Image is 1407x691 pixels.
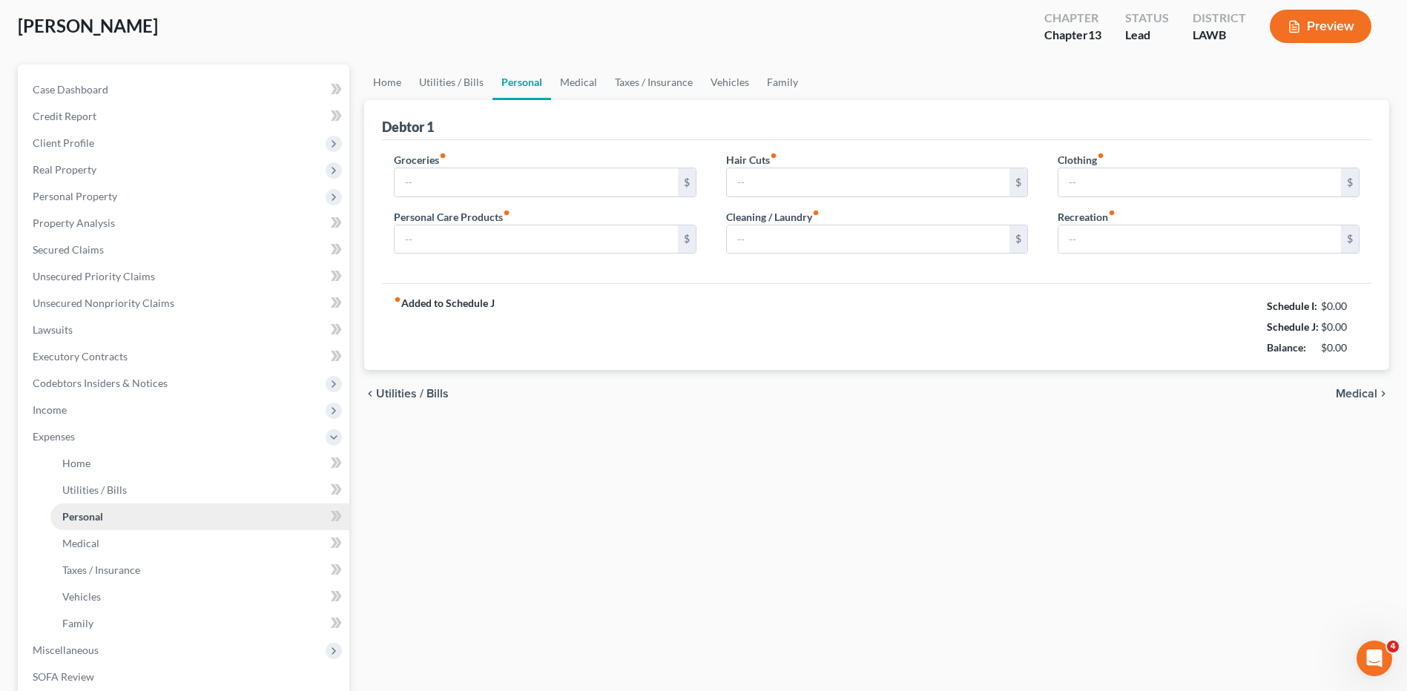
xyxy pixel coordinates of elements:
div: $ [1341,225,1359,254]
span: Executory Contracts [33,350,128,363]
span: Real Property [33,163,96,176]
span: 13 [1088,27,1101,42]
a: Personal [50,503,349,530]
a: Property Analysis [21,210,349,237]
span: Miscellaneous [33,644,99,656]
label: Groceries [394,152,447,168]
i: fiber_manual_record [503,209,510,216]
a: Utilities / Bills [410,65,492,100]
div: LAWB [1193,27,1246,44]
a: SOFA Review [21,664,349,690]
span: Credit Report [33,110,96,122]
a: Unsecured Priority Claims [21,263,349,290]
div: Lead [1125,27,1169,44]
span: Case Dashboard [33,83,108,96]
a: Vehicles [50,583,349,610]
input: -- [727,225,1009,254]
div: Debtor 1 [382,118,434,136]
i: fiber_manual_record [394,296,401,303]
a: Home [50,450,349,477]
button: Medical chevron_right [1336,388,1389,400]
i: fiber_manual_record [770,152,777,159]
div: District [1193,10,1246,27]
span: Taxes / Insurance [62,563,140,576]
div: Status [1125,10,1169,27]
div: $0.00 [1321,340,1360,355]
i: chevron_left [364,388,376,400]
input: -- [727,168,1009,196]
a: Taxes / Insurance [50,557,349,583]
i: fiber_manual_record [1097,152,1104,159]
div: $ [1009,168,1027,196]
div: $0.00 [1321,320,1360,334]
iframe: Intercom live chat [1357,641,1392,676]
span: Income [33,403,67,416]
a: Unsecured Nonpriority Claims [21,290,349,317]
i: chevron_right [1377,388,1389,400]
i: fiber_manual_record [812,209,820,216]
div: $ [678,168,696,196]
a: Credit Report [21,103,349,130]
input: -- [395,168,677,196]
span: Medical [62,537,99,549]
input: -- [1058,168,1341,196]
strong: Added to Schedule J [394,296,495,358]
span: Secured Claims [33,243,104,256]
i: fiber_manual_record [439,152,447,159]
span: Utilities / Bills [62,483,127,496]
a: Executory Contracts [21,343,349,370]
i: fiber_manual_record [1108,209,1116,216]
span: Home [62,457,90,469]
a: Medical [50,530,349,557]
span: Expenses [33,430,75,443]
span: Unsecured Nonpriority Claims [33,297,174,309]
div: Chapter [1044,27,1101,44]
div: $ [1009,225,1027,254]
span: Vehicles [62,590,101,603]
span: Personal [62,510,103,523]
input: -- [1058,225,1341,254]
span: Personal Property [33,190,117,202]
div: $ [1341,168,1359,196]
span: Medical [1336,388,1377,400]
strong: Balance: [1267,341,1306,354]
span: 4 [1387,641,1399,652]
a: Personal [492,65,551,100]
span: Lawsuits [33,323,73,336]
a: Family [758,65,807,100]
span: Family [62,617,93,629]
span: Property Analysis [33,216,115,229]
div: $0.00 [1321,299,1360,314]
strong: Schedule J: [1267,320,1319,333]
span: Codebtors Insiders & Notices [33,377,168,389]
a: Home [364,65,410,100]
a: Secured Claims [21,237,349,263]
a: Family [50,610,349,637]
a: Medical [551,65,606,100]
div: Chapter [1044,10,1101,27]
div: $ [678,225,696,254]
label: Hair Cuts [726,152,777,168]
strong: Schedule I: [1267,300,1317,312]
span: Client Profile [33,136,94,149]
label: Personal Care Products [394,209,510,225]
a: Utilities / Bills [50,477,349,503]
label: Cleaning / Laundry [726,209,820,225]
span: Unsecured Priority Claims [33,270,155,282]
span: Utilities / Bills [376,388,449,400]
label: Clothing [1058,152,1104,168]
a: Vehicles [702,65,758,100]
input: -- [395,225,677,254]
a: Lawsuits [21,317,349,343]
a: Taxes / Insurance [606,65,702,100]
span: SOFA Review [33,670,94,683]
label: Recreation [1058,209,1116,225]
span: [PERSON_NAME] [18,15,158,36]
button: Preview [1270,10,1371,43]
button: chevron_left Utilities / Bills [364,388,449,400]
a: Case Dashboard [21,76,349,103]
